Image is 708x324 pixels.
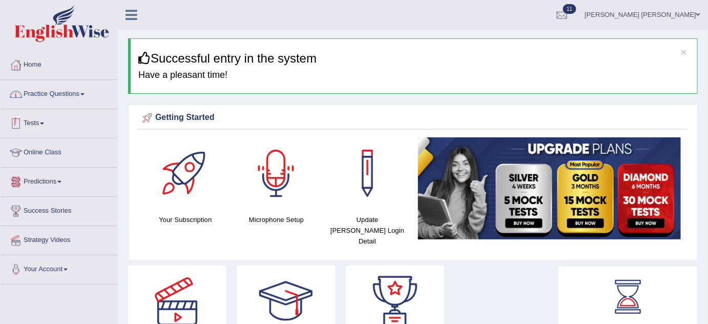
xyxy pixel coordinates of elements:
[1,197,117,222] a: Success Stories
[1,80,117,106] a: Practice Questions
[563,4,576,14] span: 11
[1,255,117,281] a: Your Account
[1,168,117,193] a: Predictions
[138,52,690,65] h3: Successful entry in the system
[145,214,226,225] h4: Your Subscription
[1,51,117,76] a: Home
[418,137,681,239] img: small5.jpg
[140,110,686,126] div: Getting Started
[236,214,317,225] h4: Microphone Setup
[327,214,408,247] h4: Update [PERSON_NAME] Login Detail
[1,109,117,135] a: Tests
[138,70,690,80] h4: Have a pleasant time!
[1,138,117,164] a: Online Class
[1,226,117,252] a: Strategy Videos
[681,47,687,57] button: ×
